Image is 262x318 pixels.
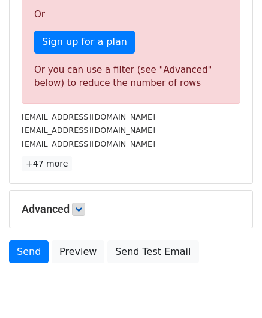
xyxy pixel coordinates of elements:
[22,203,240,216] h5: Advanced
[22,112,155,121] small: [EMAIL_ADDRESS][DOMAIN_NAME]
[34,63,228,90] div: Or you can use a filter (see "Advanced" below) to reduce the number of rows
[22,126,155,135] small: [EMAIL_ADDRESS][DOMAIN_NAME]
[22,156,72,171] a: +47 more
[107,240,198,263] a: Send Test Email
[34,8,228,21] p: Or
[34,31,135,54] a: Sign up for a plan
[52,240,104,263] a: Preview
[22,139,155,148] small: [EMAIL_ADDRESS][DOMAIN_NAME]
[202,260,262,318] iframe: Chat Widget
[9,240,49,263] a: Send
